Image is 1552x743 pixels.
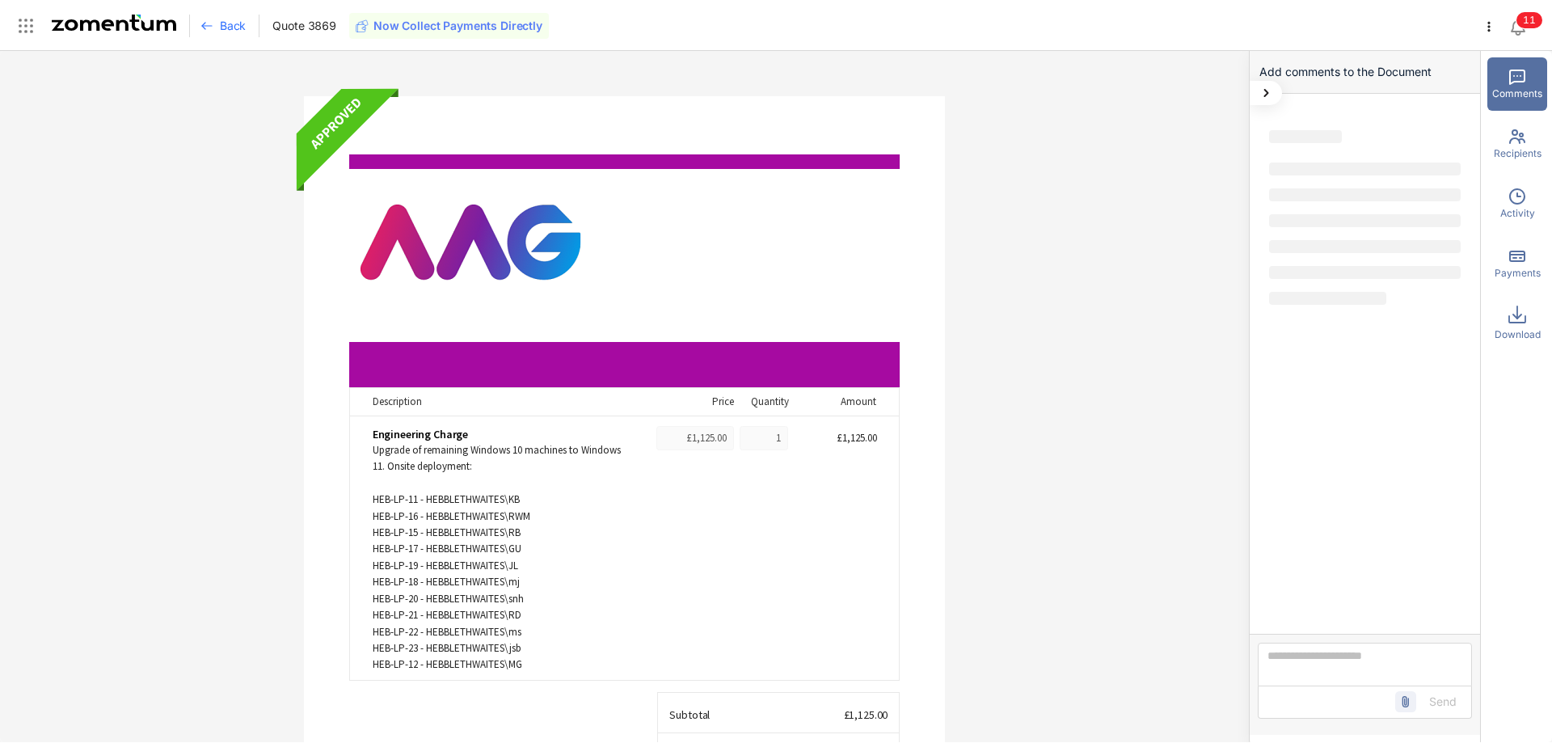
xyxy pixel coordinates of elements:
div: Notifications [1508,7,1541,44]
div: Add comments to the Document [1250,51,1480,94]
img: Zomentum Logo [52,15,176,31]
div: Payments [1487,237,1547,290]
span: Payments [1495,266,1541,281]
div: Download [1487,297,1547,350]
div: 1 [740,426,788,450]
div: Activity [1487,177,1547,230]
span: Engineering Charge [373,426,468,442]
div: £1,125.00 [656,426,734,450]
div: Price [637,394,734,410]
div: Description [373,394,626,410]
span: Now Collect Payments Directly [373,18,542,34]
span: Activity [1500,206,1535,221]
span: Download [1495,327,1541,342]
div: Upgrade of remaining Windows 10 machines to Windows 11. Onsite deployment: HEB-LP-11 - HEBBLETHWA... [373,442,632,673]
div: £1,125.00 [794,430,877,446]
span: Subtotal [669,707,710,723]
span: Back [220,18,246,34]
button: Send [1415,689,1471,715]
span: 1 [1529,14,1536,26]
span: Recipients [1494,146,1541,161]
div: Quantity [745,394,789,410]
button: Now Collect Payments Directly [349,13,549,39]
div: Comments [1487,57,1547,111]
span: 1 [1523,14,1529,26]
div: Recipients [1487,117,1547,171]
span: £1,125.00 [844,707,888,723]
span: Comments [1492,87,1542,101]
sup: 11 [1516,12,1542,28]
div: Amount [800,394,876,410]
span: Quote 3869 [272,18,336,34]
